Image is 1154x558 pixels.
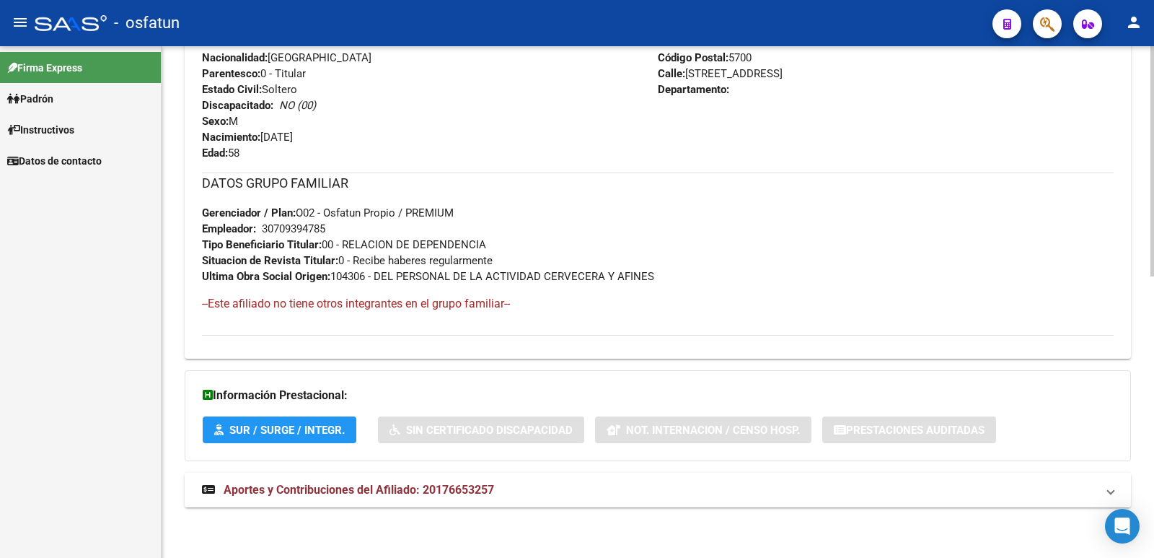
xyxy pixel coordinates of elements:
span: DU - DOCUMENTO UNICO 17665325 [202,35,433,48]
strong: Nacionalidad: [202,51,268,64]
strong: Departamento: [658,83,729,96]
div: 30709394785 [262,221,325,237]
span: Datos de contacto [7,153,102,169]
strong: Ultima Obra Social Origen: [202,270,330,283]
strong: Gerenciador / Plan: [202,206,296,219]
button: Not. Internacion / Censo Hosp. [595,417,811,443]
span: 0 - Titular [202,67,306,80]
span: Prestaciones Auditadas [846,424,985,437]
strong: Parentesco: [202,67,260,80]
span: 104306 - DEL PERSONAL DE LA ACTIVIDAD CERVECERA Y AFINES [202,270,654,283]
mat-icon: person [1125,14,1142,31]
span: Instructivos [7,122,74,138]
span: [GEOGRAPHIC_DATA] [202,51,371,64]
button: Sin Certificado Discapacidad [378,417,584,443]
h3: DATOS GRUPO FAMILIAR [202,173,1114,193]
span: [DATE] [202,131,293,144]
span: 0 - Recibe haberes regularmente [202,254,493,267]
span: 58 [202,147,239,160]
span: - osfatun [114,7,180,39]
h4: --Este afiliado no tiene otros integrantes en el grupo familiar-- [202,296,1114,312]
span: O02 - Osfatun Propio / PREMIUM [202,206,454,219]
strong: Calle: [658,67,685,80]
span: 00 - RELACION DE DEPENDENCIA [202,238,486,251]
strong: Discapacitado: [202,99,273,112]
strong: Documento: [202,35,260,48]
div: Open Intercom Messenger [1105,509,1140,544]
strong: Localidad: [658,35,707,48]
span: [STREET_ADDRESS] [658,67,783,80]
button: SUR / SURGE / INTEGR. [203,417,356,443]
strong: Situacion de Revista Titular: [202,254,338,267]
strong: Sexo: [202,115,229,128]
h3: Información Prestacional: [203,385,1113,406]
span: Sin Certificado Discapacidad [406,424,573,437]
strong: Tipo Beneficiario Titular: [202,238,322,251]
strong: Edad: [202,147,228,160]
span: Padrón [7,91,53,107]
button: Prestaciones Auditadas [822,417,996,443]
strong: Empleador: [202,222,256,235]
strong: Estado Civil: [202,83,262,96]
mat-icon: menu [12,14,29,31]
span: SAN LUIS [658,35,754,48]
span: 5700 [658,51,752,64]
span: Aportes y Contribuciones del Afiliado: 20176653257 [224,483,494,497]
span: SUR / SURGE / INTEGR. [229,424,345,437]
strong: Código Postal: [658,51,728,64]
strong: Nacimiento: [202,131,260,144]
span: Soltero [202,83,297,96]
i: NO (00) [279,99,316,112]
span: Not. Internacion / Censo Hosp. [626,424,800,437]
span: M [202,115,238,128]
span: Firma Express [7,60,82,76]
mat-expansion-panel-header: Aportes y Contribuciones del Afiliado: 20176653257 [185,473,1131,507]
